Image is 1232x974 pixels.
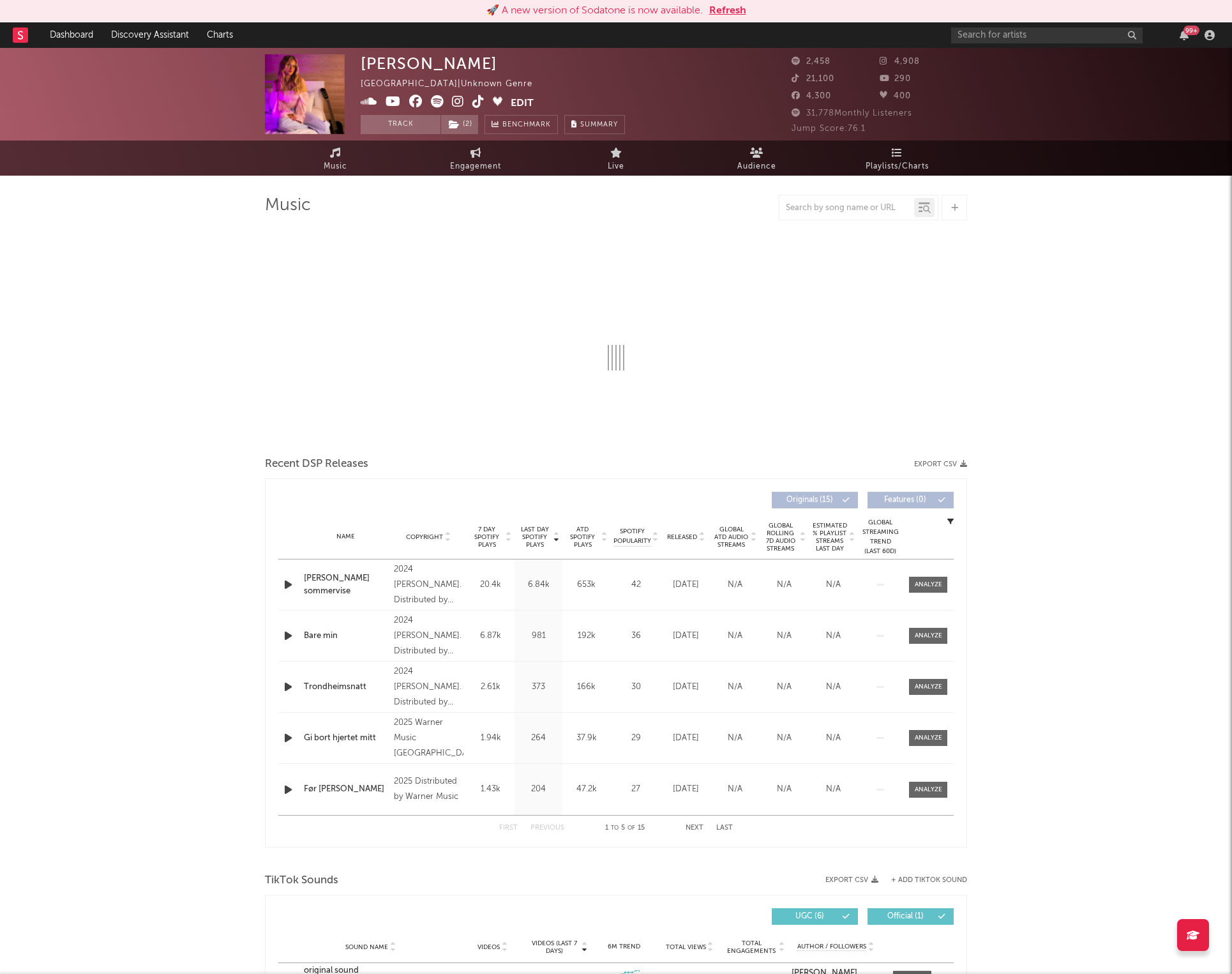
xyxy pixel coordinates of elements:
div: N/A [763,579,806,591]
a: Engagement [405,141,546,176]
a: Dashboard [41,22,102,48]
div: N/A [714,579,756,591]
div: 2024 [PERSON_NAME]. Distributed by ADA Nordic - A division of Warner Music Group [394,562,463,608]
div: N/A [714,681,756,694]
span: Videos (last 7 days) [529,940,580,955]
div: 20.4k [470,579,511,591]
a: Playlists/Charts [827,141,967,176]
div: [PERSON_NAME] [361,54,497,73]
button: + Add TikTok Sound [891,877,967,884]
span: Last Day Spotify Plays [518,526,552,549]
span: Released [667,533,697,541]
div: 99 + [1183,26,1199,35]
a: Trondheimsnatt [304,681,387,694]
div: 🚀 A new version of Sodatone is now available. [486,3,703,19]
div: 27 [613,783,658,796]
button: Next [686,825,703,832]
span: Benchmark [502,118,551,133]
div: 1.94k [470,732,511,745]
input: Search for artists [951,27,1143,43]
div: N/A [812,630,855,643]
button: Last [716,825,733,832]
div: [DATE] [665,783,707,796]
span: Features ( 0 ) [876,496,935,504]
a: Live [546,141,686,176]
div: N/A [812,783,855,796]
button: Previous [530,825,564,832]
div: 192k [566,630,607,643]
span: Spotify Popularity [613,527,651,546]
span: 4,300 [792,92,831,100]
div: 36 [613,630,658,643]
div: N/A [763,681,806,694]
div: N/A [714,732,756,745]
div: Name [304,532,387,542]
span: Audience [737,159,776,174]
a: Gi bort hjertet mitt [304,732,387,745]
div: [GEOGRAPHIC_DATA] | Unknown Genre [361,77,547,92]
span: Recent DSP Releases [265,457,368,472]
button: UGC(6) [772,908,858,925]
span: Jump Score: 76.1 [792,125,866,133]
button: Official(1) [868,908,954,925]
a: Audience [686,141,827,176]
div: N/A [812,681,855,694]
button: Export CSV [914,460,967,468]
span: Live [608,159,624,174]
button: Originals(15) [772,492,858,508]
div: 204 [518,783,559,796]
span: 2,458 [792,57,830,66]
div: 1 5 15 [590,821,660,836]
div: N/A [763,783,806,796]
button: (2) [441,115,478,134]
div: 6.84k [518,579,559,591]
div: 653k [566,579,607,591]
span: Sound Name [345,943,388,951]
a: Charts [198,22,242,48]
div: 2025 Warner Music [GEOGRAPHIC_DATA] [394,715,463,761]
div: 6.87k [470,630,511,643]
span: 290 [880,75,911,83]
div: 42 [613,579,658,591]
button: Summary [564,115,625,134]
div: 37.9k [566,732,607,745]
div: 6M Trend [594,942,654,952]
span: 4,908 [880,57,920,66]
span: ATD Spotify Plays [566,526,599,549]
div: 2025 Distributed by Warner Music [394,774,463,805]
span: Videos [477,943,500,951]
div: N/A [812,579,855,591]
div: [DATE] [665,579,707,591]
a: Benchmark [485,115,558,134]
a: Discovery Assistant [102,22,198,48]
span: to [611,825,619,831]
span: ( 2 ) [440,115,479,134]
div: 2.61k [470,681,511,694]
span: Author / Followers [797,943,866,951]
button: 99+ [1180,30,1189,40]
span: Originals ( 15 ) [780,496,839,504]
div: 30 [613,681,658,694]
span: Total Engagements [726,940,778,955]
div: 47.2k [566,783,607,796]
div: N/A [714,783,756,796]
div: N/A [763,630,806,643]
span: UGC ( 6 ) [780,913,839,920]
div: N/A [763,732,806,745]
div: 264 [518,732,559,745]
span: Official ( 1 ) [876,913,935,920]
a: Music [265,141,405,176]
div: [DATE] [665,681,707,694]
button: Edit [511,95,534,111]
span: 21,100 [792,75,834,83]
a: Før [PERSON_NAME] [304,783,387,796]
a: [PERSON_NAME] sommervise [304,572,387,597]
span: of [627,825,635,831]
div: N/A [812,732,855,745]
div: 166k [566,681,607,694]
div: 29 [613,732,658,745]
input: Search by song name or URL [779,203,914,213]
